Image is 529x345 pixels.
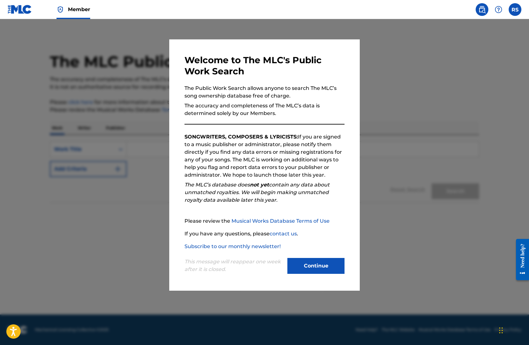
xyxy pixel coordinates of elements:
[511,232,529,287] iframe: Resource Center
[184,134,298,140] strong: SONGWRITERS, COMPOSERS & LYRICISTS:
[184,102,345,117] p: The accuracy and completeness of The MLC’s data is determined solely by our Members.
[270,231,297,237] a: contact us
[231,218,330,224] a: Musical Works Database Terms of Use
[184,217,345,225] p: Please review the
[476,3,488,16] a: Public Search
[184,182,330,203] em: The MLC’s database does contain any data about unmatched royalties. We will begin making unmatche...
[68,6,90,13] span: Member
[184,85,345,100] p: The Public Work Search allows anyone to search The MLC’s song ownership database free of charge.
[184,133,345,179] p: If you are signed to a music publisher or administrator, please notify them directly if you find ...
[492,3,505,16] div: Help
[184,243,281,249] a: Subscribe to our monthly newsletter!
[184,55,345,77] h3: Welcome to The MLC's Public Work Search
[8,5,32,14] img: MLC Logo
[287,258,345,274] button: Continue
[250,182,269,188] strong: not yet
[184,230,345,238] p: If you have any questions, please .
[495,6,502,13] img: help
[499,321,503,340] div: Drag
[478,6,486,13] img: search
[497,315,529,345] iframe: Chat Widget
[509,3,521,16] div: User Menu
[184,258,284,273] p: This message will reappear one week after it is closed.
[57,6,64,13] img: Top Rightsholder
